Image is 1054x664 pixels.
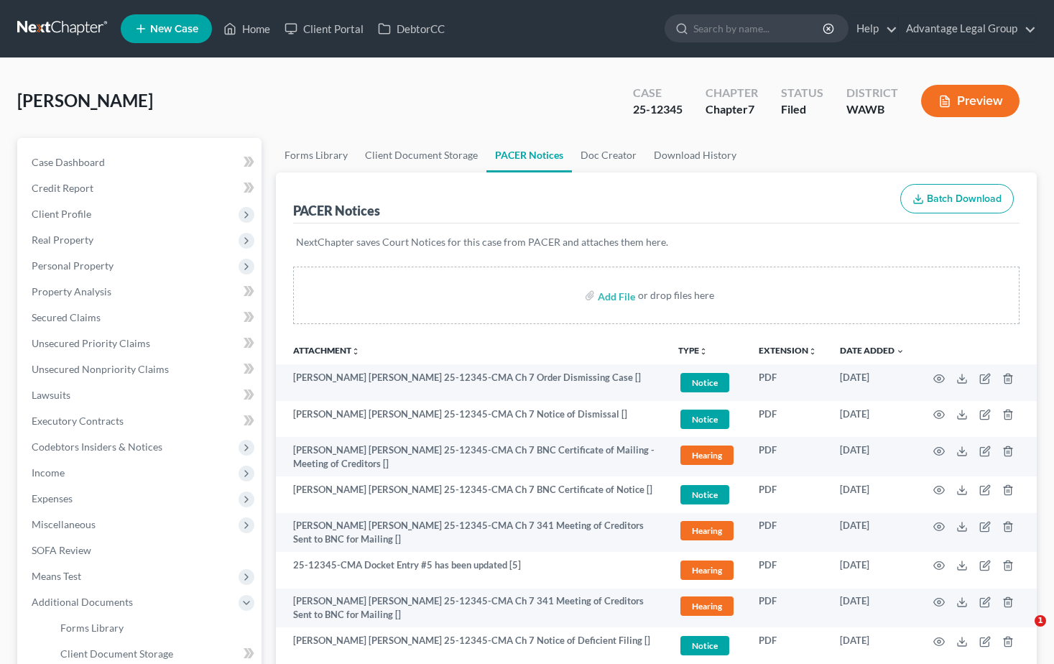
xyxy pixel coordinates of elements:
[678,371,736,395] a: Notice
[276,513,667,553] td: [PERSON_NAME] [PERSON_NAME] 25-12345-CMA Ch 7 341 Meeting of Creditors Sent to BNC for Mailing []
[678,346,708,356] button: TYPEunfold_more
[828,513,916,553] td: [DATE]
[840,345,905,356] a: Date Added expand_more
[32,208,91,220] span: Client Profile
[32,337,150,349] span: Unsecured Priority Claims
[678,594,736,618] a: Hearing
[680,446,734,465] span: Hearing
[747,552,828,589] td: PDF
[699,347,708,356] i: unfold_more
[293,202,380,219] div: PACER Notices
[20,305,262,331] a: Secured Claims
[680,561,734,580] span: Hearing
[678,519,736,543] a: Hearing
[276,138,356,172] a: Forms Library
[32,466,65,479] span: Income
[276,589,667,628] td: [PERSON_NAME] [PERSON_NAME] 25-12345-CMA Ch 7 341 Meeting of Creditors Sent to BNC for Mailing []
[678,634,736,658] a: Notice
[706,101,758,118] div: Chapter
[32,363,169,375] span: Unsecured Nonpriority Claims
[276,627,667,664] td: [PERSON_NAME] [PERSON_NAME] 25-12345-CMA Ch 7 Notice of Deficient Filing []
[633,101,683,118] div: 25-12345
[32,415,124,427] span: Executory Contracts
[32,234,93,246] span: Real Property
[759,345,817,356] a: Extensionunfold_more
[32,544,91,556] span: SOFA Review
[32,311,101,323] span: Secured Claims
[1005,615,1040,650] iframe: Intercom live chat
[678,483,736,507] a: Notice
[828,476,916,513] td: [DATE]
[276,476,667,513] td: [PERSON_NAME] [PERSON_NAME] 25-12345-CMA Ch 7 BNC Certificate of Notice []
[747,401,828,438] td: PDF
[781,101,823,118] div: Filed
[49,615,262,641] a: Forms Library
[808,347,817,356] i: unfold_more
[216,16,277,42] a: Home
[645,138,745,172] a: Download History
[32,518,96,530] span: Miscellaneous
[32,441,162,453] span: Codebtors Insiders & Notices
[356,138,486,172] a: Client Document Storage
[747,364,828,401] td: PDF
[680,636,729,655] span: Notice
[828,364,916,401] td: [DATE]
[828,589,916,628] td: [DATE]
[828,627,916,664] td: [DATE]
[20,382,262,408] a: Lawsuits
[277,16,371,42] a: Client Portal
[747,437,828,476] td: PDF
[32,182,93,194] span: Credit Report
[60,622,124,634] span: Forms Library
[32,285,111,298] span: Property Analysis
[32,570,81,582] span: Means Test
[900,184,1014,214] button: Batch Download
[781,85,823,101] div: Status
[486,138,572,172] a: PACER Notices
[828,552,916,589] td: [DATE]
[1035,615,1046,627] span: 1
[828,401,916,438] td: [DATE]
[747,513,828,553] td: PDF
[828,437,916,476] td: [DATE]
[32,492,73,504] span: Expenses
[638,288,714,303] div: or drop files here
[680,596,734,616] span: Hearing
[60,647,173,660] span: Client Document Storage
[680,410,729,429] span: Notice
[371,16,452,42] a: DebtorCC
[678,443,736,467] a: Hearing
[633,85,683,101] div: Case
[747,627,828,664] td: PDF
[20,538,262,563] a: SOFA Review
[20,175,262,201] a: Credit Report
[32,596,133,608] span: Additional Documents
[572,138,645,172] a: Doc Creator
[32,389,70,401] span: Lawsuits
[927,193,1002,205] span: Batch Download
[276,437,667,476] td: [PERSON_NAME] [PERSON_NAME] 25-12345-CMA Ch 7 BNC Certificate of Mailing - Meeting of Creditors []
[747,476,828,513] td: PDF
[20,408,262,434] a: Executory Contracts
[32,259,114,272] span: Personal Property
[20,279,262,305] a: Property Analysis
[680,485,729,504] span: Notice
[899,16,1036,42] a: Advantage Legal Group
[276,401,667,438] td: [PERSON_NAME] [PERSON_NAME] 25-12345-CMA Ch 7 Notice of Dismissal []
[678,407,736,431] a: Notice
[17,90,153,111] span: [PERSON_NAME]
[693,15,825,42] input: Search by name...
[680,373,729,392] span: Notice
[921,85,1020,117] button: Preview
[747,589,828,628] td: PDF
[748,102,754,116] span: 7
[846,85,898,101] div: District
[351,347,360,356] i: unfold_more
[678,558,736,582] a: Hearing
[276,552,667,589] td: 25-12345-CMA Docket Entry #5 has been updated [5]
[849,16,897,42] a: Help
[20,331,262,356] a: Unsecured Priority Claims
[680,521,734,540] span: Hearing
[296,235,1017,249] p: NextChapter saves Court Notices for this case from PACER and attaches them here.
[706,85,758,101] div: Chapter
